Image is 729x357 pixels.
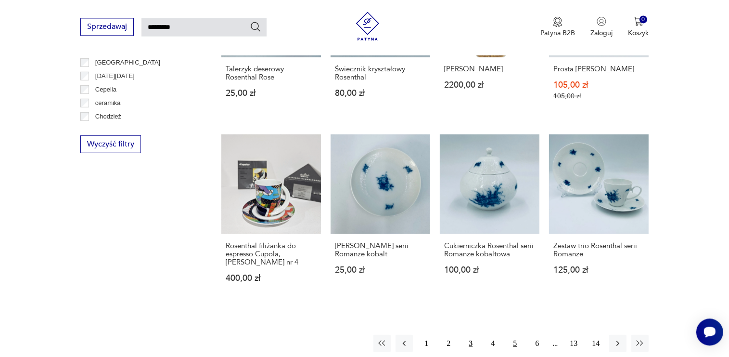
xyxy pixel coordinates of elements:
button: Zaloguj [590,16,613,38]
p: 400,00 zł [226,274,317,282]
img: Ikona medalu [553,16,563,27]
button: 0Koszyk [628,16,649,38]
p: 80,00 zł [335,89,426,97]
p: 125,00 zł [553,265,644,274]
p: 25,00 zł [226,89,317,97]
a: Ikona medaluPatyna B2B [540,16,575,38]
p: 105,00 zł [553,80,644,89]
p: Koszyk [628,28,649,38]
a: Zestaw trio Rosenthal serii RomanzeZestaw trio Rosenthal serii Romanze125,00 zł [549,134,649,301]
button: Patyna B2B [540,16,575,38]
button: 13 [565,334,582,352]
p: ceramika [95,97,121,108]
p: Chodzież [95,111,121,121]
button: Szukaj [250,21,261,32]
h3: Cukierniczka Rosenthal serii Romanze kobaltowa [444,241,535,258]
p: [GEOGRAPHIC_DATA] [95,57,160,67]
button: Sprzedawaj [80,18,134,36]
a: Sprzedawaj [80,24,134,31]
p: 2200,00 zł [444,80,535,89]
h3: [PERSON_NAME] [444,65,535,73]
p: Ćmielów [95,124,119,135]
h3: Zestaw trio Rosenthal serii Romanze [553,241,644,258]
iframe: Smartsupp widget button [696,318,723,345]
a: Rosenthal filiżanka do espresso Cupola, B.Doege nr 4Rosenthal filiżanka do espresso Cupola, [PERS... [221,134,321,301]
button: 1 [418,334,435,352]
a: Cukierniczka Rosenthal serii Romanze kobaltowaCukierniczka Rosenthal serii Romanze kobaltowa100,0... [440,134,539,301]
button: 5 [506,334,524,352]
button: 14 [587,334,604,352]
p: Zaloguj [590,28,613,38]
h3: Talerzyk deserowy Rosenthal Rose [226,65,317,81]
h3: Prosta [PERSON_NAME] [553,65,644,73]
p: 100,00 zł [444,265,535,274]
p: Patyna B2B [540,28,575,38]
h3: Rosenthal filiżanka do espresso Cupola, [PERSON_NAME] nr 4 [226,241,317,266]
button: 3 [462,334,479,352]
img: Ikonka użytkownika [597,16,606,26]
div: 0 [639,15,648,24]
img: Patyna - sklep z meblami i dekoracjami vintage [353,12,382,40]
button: 6 [528,334,546,352]
p: Cepelia [95,84,116,94]
img: Ikona koszyka [634,16,643,26]
h3: Świecznik kryształowy Rosenthal [335,65,426,81]
p: [DATE][DATE] [95,70,135,81]
a: Talerzyk Rosenthal serii Romanze kobalt[PERSON_NAME] serii Romanze kobalt25,00 zł [331,134,430,301]
button: Wyczyść filtry [80,135,141,153]
p: 105,00 zł [553,92,644,100]
button: 4 [484,334,501,352]
h3: [PERSON_NAME] serii Romanze kobalt [335,241,426,258]
button: 2 [440,334,457,352]
p: 25,00 zł [335,265,426,274]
